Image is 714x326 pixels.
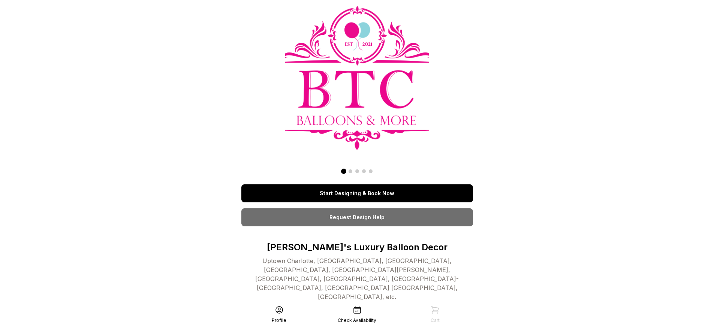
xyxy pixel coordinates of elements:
[241,241,473,253] p: [PERSON_NAME]'s Luxury Balloon Decor
[272,317,286,323] div: Profile
[338,317,376,323] div: Check Availability
[431,317,440,323] div: Cart
[241,184,473,202] a: Start Designing & Book Now
[241,208,473,226] a: Request Design Help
